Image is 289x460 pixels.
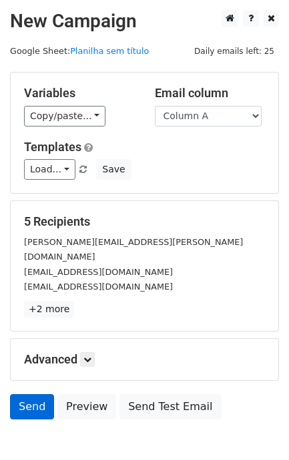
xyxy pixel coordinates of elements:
h2: New Campaign [10,10,279,33]
small: [EMAIL_ADDRESS][DOMAIN_NAME] [24,282,173,292]
a: Load... [24,159,75,180]
button: Save [96,159,131,180]
a: +2 more [24,301,74,318]
a: Preview [57,394,116,419]
iframe: Chat Widget [222,396,289,460]
h5: Email column [155,86,266,101]
a: Daily emails left: 25 [190,46,279,56]
small: [PERSON_NAME][EMAIL_ADDRESS][PERSON_NAME][DOMAIN_NAME] [24,237,243,262]
a: Planilha sem título [70,46,149,56]
h5: Variables [24,86,135,101]
div: Widget de chat [222,396,289,460]
a: Send [10,394,54,419]
span: Daily emails left: 25 [190,44,279,59]
small: Google Sheet: [10,46,149,56]
h5: Advanced [24,352,265,367]
small: [EMAIL_ADDRESS][DOMAIN_NAME] [24,267,173,277]
h5: 5 Recipients [24,214,265,229]
a: Templates [24,140,81,154]
a: Send Test Email [119,394,221,419]
a: Copy/paste... [24,106,105,126]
